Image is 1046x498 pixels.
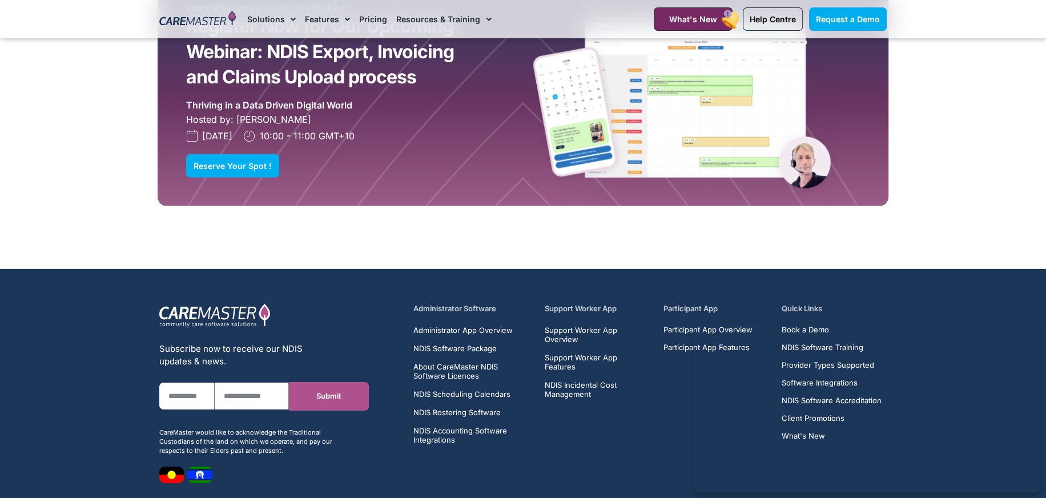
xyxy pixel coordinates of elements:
[669,14,717,24] span: What's New
[693,323,1040,492] iframe: Popup CTA
[816,14,880,24] span: Request a Demo
[545,380,650,399] a: NDIS Incidental Cost Management
[159,428,344,455] div: CareMaster would like to acknowledge the Traditional Custodians of the land on which we operate, ...
[413,303,532,314] h5: Administrator Software
[413,389,510,399] span: NDIS Scheduling Calendars
[316,392,341,400] span: Submit
[545,303,650,314] h5: Support Worker App
[413,408,501,417] span: NDIS Rostering Software
[413,344,497,353] span: NDIS Software Package
[186,129,232,143] a: [DATE]
[159,303,271,328] img: CareMaster Logo Part
[809,7,887,31] a: Request a Demo
[187,467,212,483] img: image 8
[663,326,753,334] a: Participant App Overview
[244,129,355,143] a: 10:00 - 11:00 GMT+10
[413,326,513,335] span: Administrator App Overview
[194,162,272,170] span: Reserve Your Spot !
[186,14,465,90] h2: Register Now for Our Upcoming Webinar: NDIS Export, Invoicing and Claims Upload process
[663,343,753,352] a: Participant App Features
[159,343,344,368] div: Subscribe now to receive our NDIS updates & news.
[159,11,236,28] img: CareMaster Logo
[663,343,750,352] span: Participant App Features
[782,303,887,314] h5: Quick Links
[743,7,803,31] a: Help Centre
[413,389,532,399] a: NDIS Scheduling Calendars
[159,467,184,483] img: image 7
[663,303,769,314] h5: Participant App
[413,326,532,335] a: Administrator App Overview
[186,113,523,126] div: Hosted by: [PERSON_NAME]
[413,344,532,353] a: NDIS Software Package
[523,3,860,230] img: CareMaster Group Discussion
[413,408,532,417] a: NDIS Rostering Software
[750,14,796,24] span: Help Centre
[289,382,369,411] button: Submit
[654,7,733,31] a: What's New
[545,353,650,371] a: Support Worker App Features
[545,326,650,344] a: Support Worker App Overview
[186,154,279,178] a: Reserve Your Spot !
[413,362,532,380] a: About CareMaster NDIS Software Licences
[413,426,532,444] a: NDIS Accounting Software Integrations
[186,98,352,113] div: Thriving in a Data Driven Digital World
